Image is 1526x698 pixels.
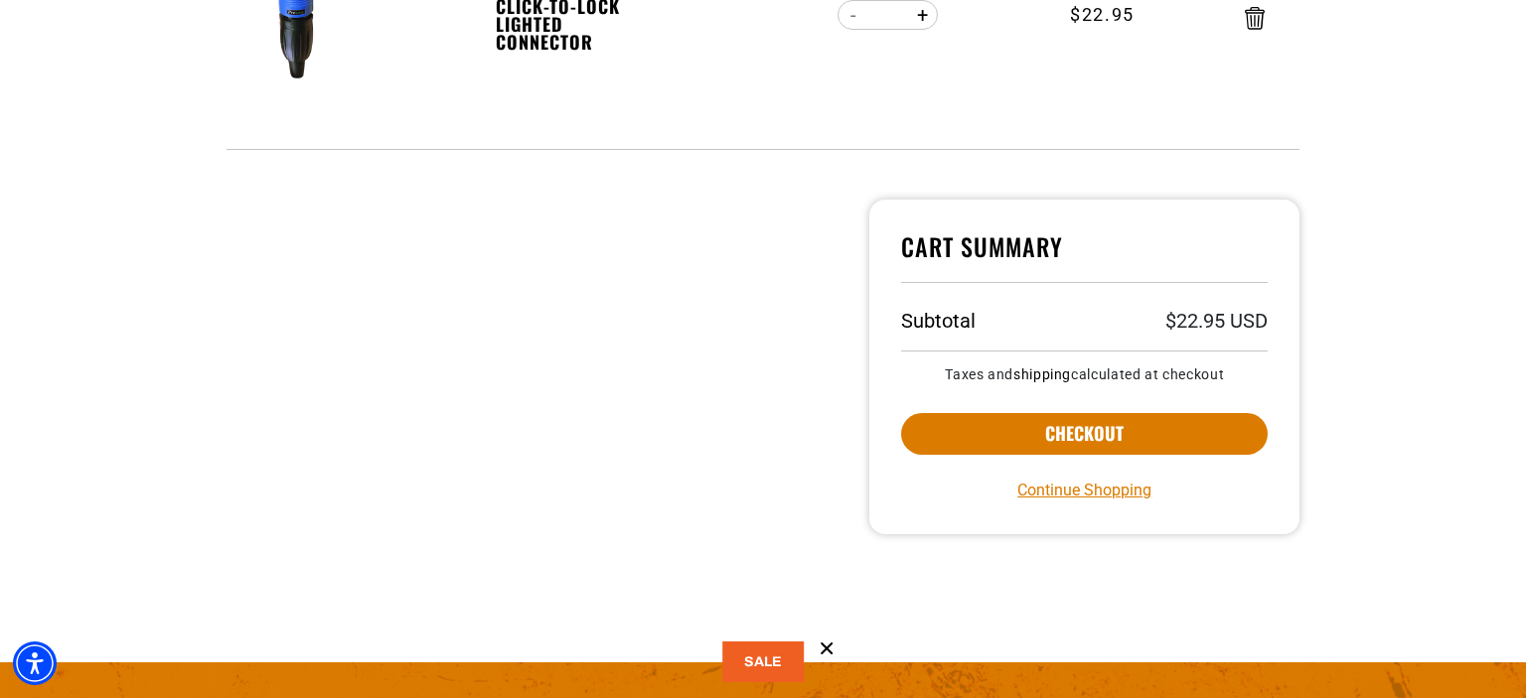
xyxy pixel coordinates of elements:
[1245,11,1265,25] a: Remove DIY 15A-125V Click-to-Lock Lighted Connector
[901,367,1268,381] small: Taxes and calculated at checkout
[13,641,57,685] div: Accessibility Menu
[1165,311,1268,331] p: $22.95 USD
[1070,1,1135,28] span: $22.95
[901,311,976,331] h3: Subtotal
[1013,366,1071,382] a: shipping
[901,231,1268,283] h4: Cart Summary
[901,413,1268,455] button: Checkout
[1017,479,1151,502] a: Continue Shopping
